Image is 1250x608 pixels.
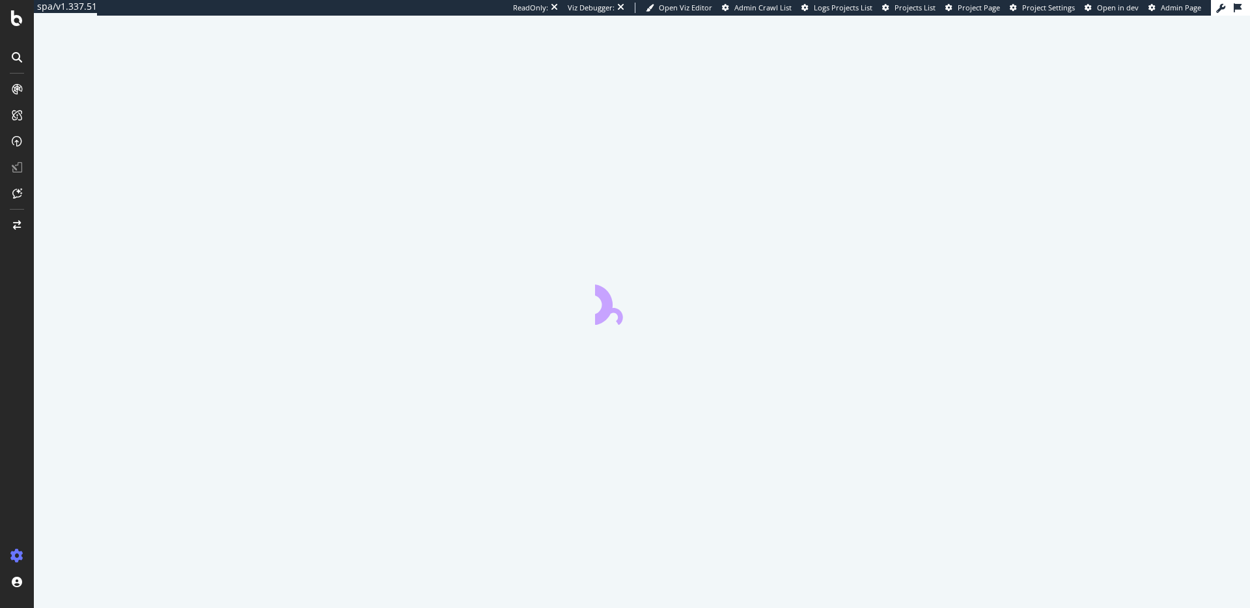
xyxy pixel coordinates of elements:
span: Project Page [958,3,1000,12]
a: Project Page [945,3,1000,13]
a: Project Settings [1010,3,1075,13]
a: Logs Projects List [801,3,872,13]
span: Admin Crawl List [734,3,792,12]
a: Admin Page [1148,3,1201,13]
div: Viz Debugger: [568,3,615,13]
span: Projects List [895,3,936,12]
div: ReadOnly: [513,3,548,13]
span: Admin Page [1161,3,1201,12]
a: Projects List [882,3,936,13]
div: animation [595,278,689,325]
a: Admin Crawl List [722,3,792,13]
span: Logs Projects List [814,3,872,12]
span: Open Viz Editor [659,3,712,12]
span: Open in dev [1097,3,1139,12]
span: Project Settings [1022,3,1075,12]
a: Open Viz Editor [646,3,712,13]
a: Open in dev [1085,3,1139,13]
